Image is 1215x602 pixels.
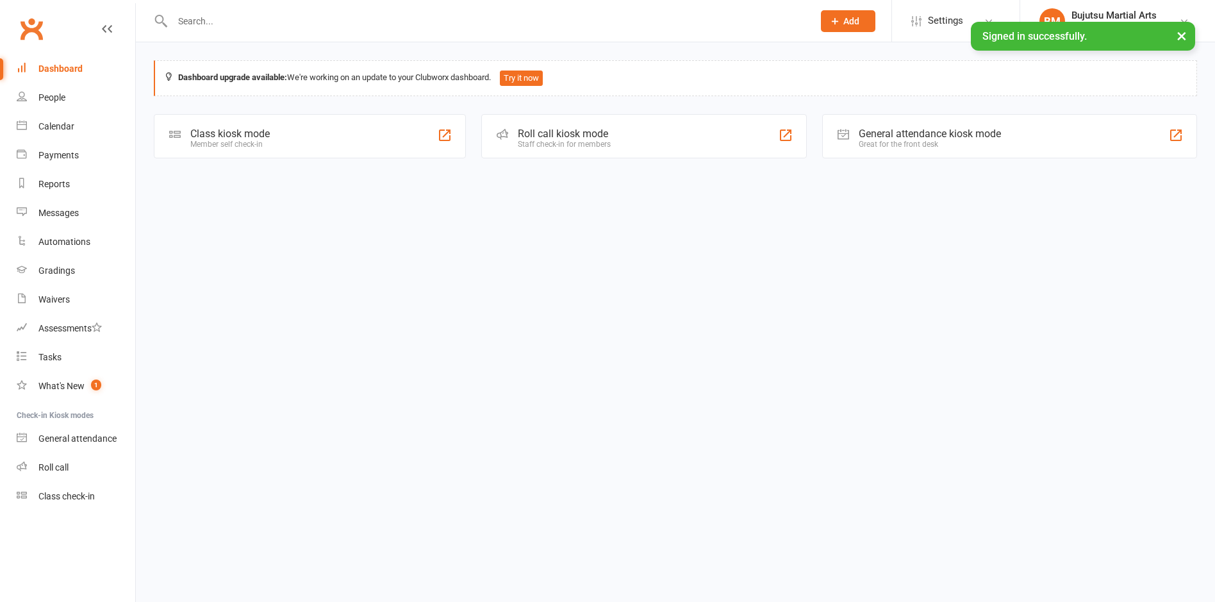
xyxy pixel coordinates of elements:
a: Class kiosk mode [17,482,135,511]
span: Signed in successfully. [982,30,1087,42]
div: Class kiosk mode [190,128,270,140]
span: 1 [91,380,101,390]
a: Payments [17,141,135,170]
div: General attendance [38,433,117,444]
a: Calendar [17,112,135,141]
div: Calendar [38,121,74,131]
div: Class check-in [38,491,95,501]
a: Gradings [17,256,135,285]
div: What's New [38,381,85,391]
button: Try it now [500,71,543,86]
div: Bujutsu Martial Arts [1071,10,1179,21]
div: Great for the front desk [859,140,1001,149]
a: Waivers [17,285,135,314]
div: Dashboard [38,63,83,74]
a: Assessments [17,314,135,343]
span: Settings [928,6,963,35]
div: Bujutsu Martial Arts Centre [1071,21,1179,33]
a: Reports [17,170,135,199]
div: BM [1039,8,1065,34]
a: Tasks [17,343,135,372]
div: General attendance kiosk mode [859,128,1001,140]
a: People [17,83,135,112]
span: Add [843,16,859,26]
div: Member self check-in [190,140,270,149]
input: Search... [169,12,804,30]
a: Messages [17,199,135,228]
button: × [1170,22,1193,49]
div: Roll call kiosk mode [518,128,611,140]
a: Clubworx [15,13,47,45]
div: Reports [38,179,70,189]
div: Messages [38,208,79,218]
a: General attendance kiosk mode [17,424,135,453]
div: Gradings [38,265,75,276]
div: Payments [38,150,79,160]
a: Automations [17,228,135,256]
div: Automations [38,237,90,247]
div: Roll call [38,462,69,472]
div: Assessments [38,323,102,333]
div: Waivers [38,294,70,305]
button: Add [821,10,875,32]
div: People [38,92,65,103]
a: Roll call [17,453,135,482]
strong: Dashboard upgrade available: [178,72,287,82]
a: Dashboard [17,54,135,83]
div: Tasks [38,352,62,362]
div: We're working on an update to your Clubworx dashboard. [154,60,1197,96]
div: Staff check-in for members [518,140,611,149]
a: What's New1 [17,372,135,401]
